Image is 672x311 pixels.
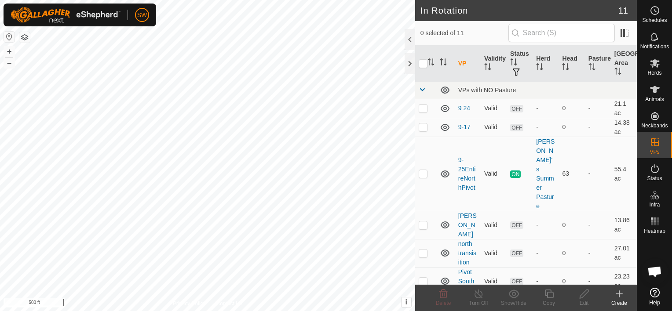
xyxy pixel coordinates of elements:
td: 55.4 ac [611,137,637,211]
a: Privacy Policy [173,300,206,307]
div: [PERSON_NAME]'s Summer Pasture [536,137,555,211]
span: Heatmap [644,228,665,234]
span: Infra [649,202,660,207]
span: OFF [510,124,523,131]
th: VP [455,46,481,82]
span: Notifications [640,44,669,49]
div: Copy [531,299,566,307]
span: ON [510,170,521,178]
span: VPs [650,149,659,155]
p-sorticon: Activate to sort [562,65,569,72]
span: OFF [510,221,523,229]
span: SW [137,11,147,20]
h2: In Rotation [420,5,618,16]
button: i [402,297,411,307]
p-sorticon: Activate to sort [588,65,595,72]
td: 0 [559,99,584,118]
a: 9 24 [458,105,470,112]
div: - [536,249,555,258]
p-sorticon: Activate to sort [510,60,517,67]
div: - [536,221,555,230]
span: Schedules [642,18,667,23]
td: 0 [559,211,584,239]
td: - [585,267,611,295]
td: 13.86 ac [611,211,637,239]
td: Valid [481,137,507,211]
button: Reset Map [4,32,15,42]
td: - [585,211,611,239]
div: Edit [566,299,602,307]
td: Valid [481,267,507,295]
p-sorticon: Activate to sort [427,60,435,67]
a: north transisition [458,240,476,266]
span: Neckbands [641,123,668,128]
th: Herd [533,46,559,82]
div: Create [602,299,637,307]
a: 9-25EntireNorthPivot [458,156,476,191]
div: VPs with NO Pasture [458,87,633,94]
td: Valid [481,118,507,137]
span: Help [649,300,660,305]
td: 27.01 ac [611,239,637,267]
td: 63 [559,137,584,211]
div: - [536,277,555,286]
td: - [585,137,611,211]
div: Open chat [642,258,668,285]
td: Valid [481,239,507,267]
button: Map Layers [19,32,30,43]
td: 14.38 ac [611,118,637,137]
span: 11 [618,4,628,17]
td: Valid [481,99,507,118]
a: Contact Us [216,300,242,307]
th: Validity [481,46,507,82]
a: Pivot South Half [458,268,475,294]
td: - [585,239,611,267]
div: Turn Off [461,299,496,307]
span: OFF [510,278,523,285]
button: + [4,46,15,57]
td: 21.1 ac [611,99,637,118]
td: Valid [481,211,507,239]
td: 23.23 ac [611,267,637,295]
span: OFF [510,105,523,112]
td: - [585,99,611,118]
td: 0 [559,118,584,137]
span: i [405,298,407,306]
p-sorticon: Activate to sort [440,60,447,67]
span: OFF [510,250,523,257]
p-sorticon: Activate to sort [484,65,491,72]
a: Help [637,284,672,309]
span: Delete [436,300,451,306]
th: Status [507,46,533,82]
th: [GEOGRAPHIC_DATA] Area [611,46,637,82]
th: Head [559,46,584,82]
p-sorticon: Activate to sort [614,69,621,76]
span: Herds [647,70,661,76]
span: 0 selected of 11 [420,29,508,38]
p-sorticon: Activate to sort [536,65,543,72]
th: Pasture [585,46,611,82]
div: Show/Hide [496,299,531,307]
button: – [4,58,15,68]
a: 9-17 [458,123,471,130]
input: Search (S) [508,24,615,42]
a: [PERSON_NAME] [458,212,477,238]
span: Status [647,176,662,181]
img: Gallagher Logo [11,7,121,23]
td: 0 [559,267,584,295]
td: 0 [559,239,584,267]
span: Animals [645,97,664,102]
div: - [536,104,555,113]
td: - [585,118,611,137]
div: - [536,123,555,132]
